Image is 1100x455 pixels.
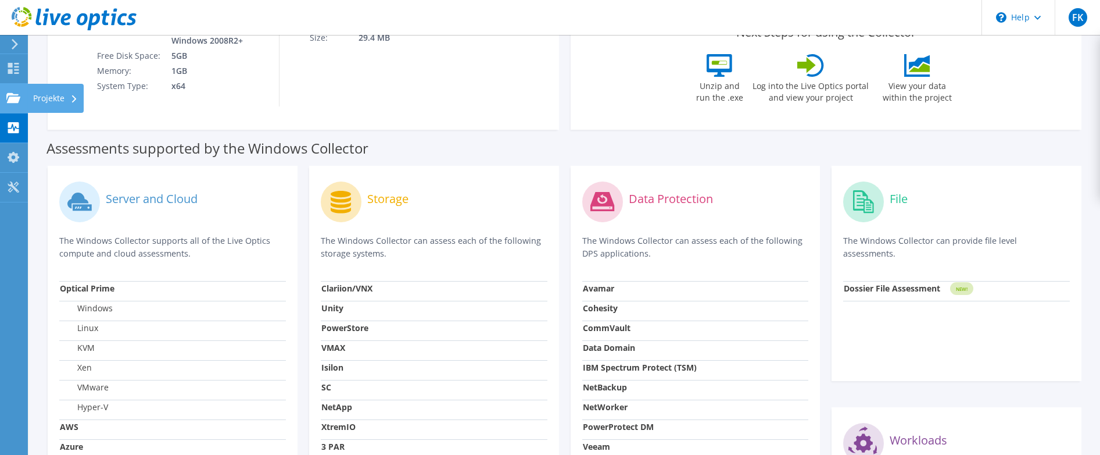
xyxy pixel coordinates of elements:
[60,441,83,452] strong: Azure
[358,30,467,45] td: 29.4 MB
[583,342,635,353] strong: Data Domain
[60,382,109,393] label: VMware
[321,421,356,432] strong: XtremIO
[583,401,628,413] strong: NetWorker
[890,435,947,446] label: Workloads
[106,193,198,205] label: Server and Cloud
[60,322,98,334] label: Linux
[163,48,245,63] td: 5GB
[321,401,352,413] strong: NetApp
[583,303,618,314] strong: Cohesity
[321,342,345,353] strong: VMAX
[583,382,627,393] strong: NetBackup
[367,193,409,205] label: Storage
[96,48,163,63] td: Free Disk Space:
[321,234,547,260] p: The Windows Collector can assess each of the following storage systems.
[844,283,940,294] strong: Dossier File Assessment
[1069,8,1087,27] span: FK
[736,26,916,40] label: Next Steps for using the Collector
[60,283,114,294] strong: Optical Prime
[583,322,630,333] strong: CommVault
[163,63,245,79] td: 1GB
[752,77,869,104] label: Log into the Live Optics portal and view your project
[321,322,368,333] strong: PowerStore
[583,362,697,373] strong: IBM Spectrum Protect (TSM)
[59,234,286,260] p: The Windows Collector supports all of the Live Optics compute and cloud assessments.
[843,234,1070,260] p: The Windows Collector can provide file level assessments.
[46,143,368,154] label: Assessments supported by the Windows Collector
[96,63,163,79] td: Memory:
[309,30,358,45] td: Size:
[321,441,345,452] strong: 3 PAR
[629,193,713,205] label: Data Protection
[163,79,245,94] td: x64
[583,421,654,432] strong: PowerProtect DM
[321,303,343,314] strong: Unity
[693,77,746,104] label: Unzip and run the .exe
[875,77,959,104] label: View your data within the project
[60,342,95,354] label: KVM
[27,84,84,113] div: Projekte
[321,362,343,373] strong: Isilon
[96,79,163,94] td: System Type:
[60,303,113,314] label: Windows
[321,382,331,393] strong: SC
[583,441,610,452] strong: Veeam
[60,401,108,413] label: Hyper-V
[956,286,968,292] tspan: NEW!
[60,421,78,432] strong: AWS
[583,283,614,294] strong: Avamar
[60,362,92,374] label: Xen
[582,234,809,260] p: The Windows Collector can assess each of the following DPS applications.
[890,193,908,205] label: File
[321,283,372,294] strong: Clariion/VNX
[996,12,1006,23] svg: \n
